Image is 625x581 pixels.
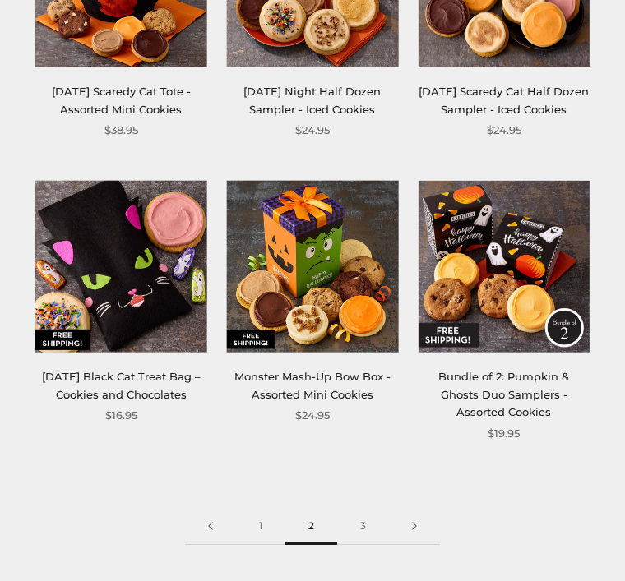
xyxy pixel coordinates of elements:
a: Monster Mash-Up Bow Box - Assorted Mini Cookies [234,370,391,400]
img: Bundle of 2: Pumpkin & Ghosts Duo Samplers - Assorted Cookies [418,181,590,353]
img: Halloween Black Cat Treat Bag – Cookies and Chocolates [35,181,207,353]
a: 3 [337,508,389,545]
span: $24.95 [295,407,330,424]
span: $16.95 [105,407,137,424]
span: 2 [285,508,337,545]
span: $19.95 [488,425,520,442]
span: $24.95 [487,122,521,139]
a: Next page [389,508,440,545]
a: [DATE] Black Cat Treat Bag – Cookies and Chocolates [42,370,201,400]
a: Bundle of 2: Pumpkin & Ghosts Duo Samplers - Assorted Cookies [438,370,569,418]
a: Previous page [185,508,236,545]
a: [DATE] Scaredy Cat Tote - Assorted Mini Cookies [52,85,191,115]
span: $38.95 [104,122,138,139]
a: 1 [236,508,285,545]
img: Monster Mash-Up Bow Box - Assorted Mini Cookies [227,181,399,353]
a: [DATE] Scaredy Cat Half Dozen Sampler - Iced Cookies [419,85,589,115]
a: [DATE] Night Half Dozen Sampler - Iced Cookies [243,85,381,115]
span: $24.95 [295,122,330,139]
iframe: Sign Up via Text for Offers [13,519,170,568]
